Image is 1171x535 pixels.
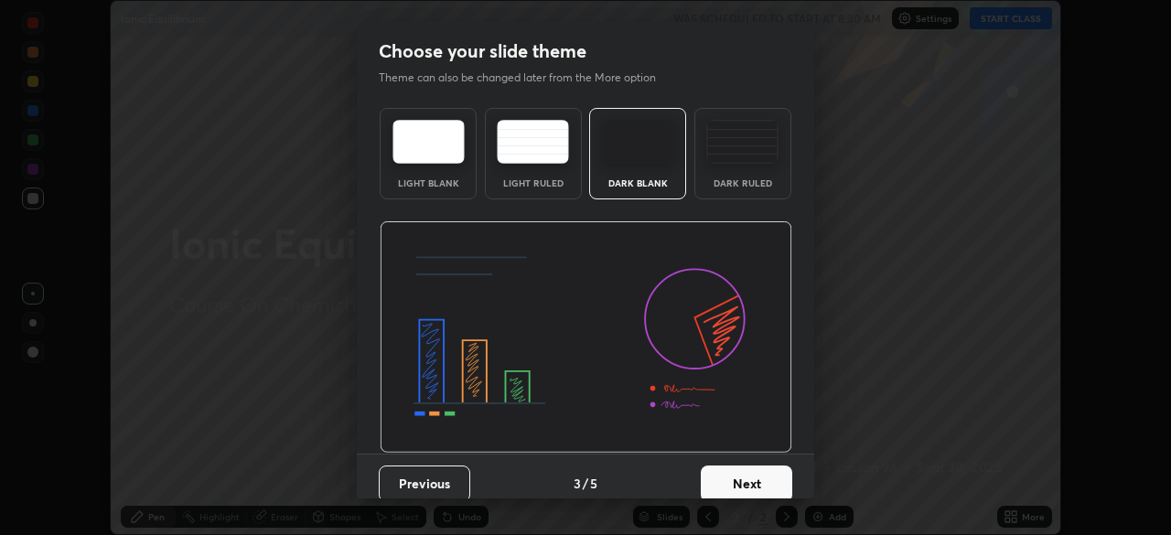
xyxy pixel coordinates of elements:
img: lightTheme.e5ed3b09.svg [392,120,465,164]
h4: 5 [590,474,597,493]
div: Dark Ruled [706,178,779,187]
div: Dark Blank [601,178,674,187]
div: Light Blank [392,178,465,187]
p: Theme can also be changed later from the More option [379,70,675,86]
img: darkTheme.f0cc69e5.svg [602,120,674,164]
h4: / [583,474,588,493]
div: Light Ruled [497,178,570,187]
h4: 3 [574,474,581,493]
img: lightRuledTheme.5fabf969.svg [497,120,569,164]
img: darkThemeBanner.d06ce4a2.svg [380,221,792,454]
h2: Choose your slide theme [379,39,586,63]
button: Next [701,465,792,502]
img: darkRuledTheme.de295e13.svg [706,120,779,164]
button: Previous [379,465,470,502]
